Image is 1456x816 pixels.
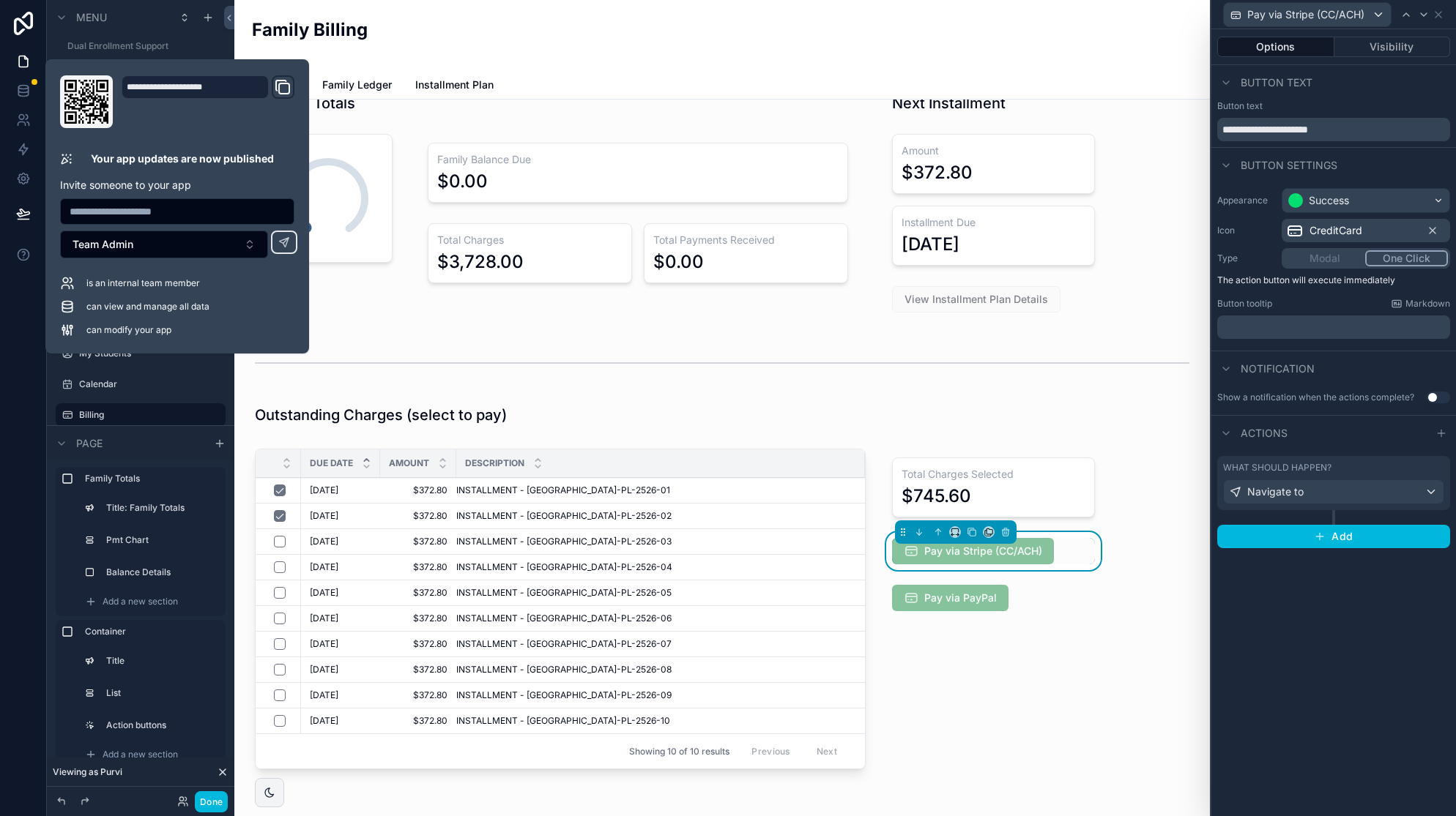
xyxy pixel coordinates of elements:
[53,766,122,778] span: Viewing as Purvi
[1241,75,1312,90] span: Button text
[1217,252,1276,264] label: Type
[1223,462,1331,473] label: What should happen?
[1391,298,1450,310] a: Markdown
[1217,525,1450,548] button: Add
[1241,362,1315,376] span: Notification
[67,40,217,52] label: Dual Enrollment Support
[122,75,294,128] div: Domain and Custom Link
[103,749,178,760] span: Add a new section
[106,534,211,546] label: Pmt Chart
[1310,223,1362,238] span: CreditCard
[1331,530,1353,543] span: Add
[86,324,171,336] span: can modify your app
[1217,315,1450,339] div: scrollable content
[1282,188,1450,213] button: Success
[1217,100,1263,112] label: Button text
[86,301,209,312] span: can view and manage all data
[322,78,392,92] span: Family Ledger
[1247,484,1304,499] span: Navigate to
[1217,195,1276,206] label: Appearance
[106,566,211,578] label: Balance Details
[1241,158,1337,173] span: Button settings
[1365,250,1448,266] button: One Click
[60,178,294,192] p: Invite someone to your app
[415,78,494,92] span: Installment Plan
[106,719,211,731] label: Action buttons
[629,746,729,757] span: Showing 10 of 10 results
[79,348,217,359] label: My Students
[85,626,214,637] label: Container
[103,596,178,607] span: Add a new section
[1309,193,1349,208] div: Success
[76,10,107,25] span: Menu
[85,473,214,484] label: Family Totals
[1247,7,1364,22] span: Pay via Stripe (CC/ACH)
[1405,298,1450,310] span: Markdown
[322,72,392,101] a: Family Ledger
[1217,392,1414,403] div: Show a notification when the actions complete?
[1223,479,1444,504] button: Navigate to
[310,457,353,469] span: Due Date
[106,687,211,699] label: List
[465,457,524,469] span: Description
[91,151,274,166] p: Your app updates are now published
[252,18,368,42] h2: Family Billing
[60,231,268,258] button: Select Button
[47,460,234,787] div: scrollable content
[79,409,217,421] label: Billing
[73,237,133,252] span: Team Admin
[1241,426,1288,441] span: Actions
[1217,225,1276,236] label: Icon
[1217,274,1450,286] p: The action button will execute immediately
[1223,2,1392,27] button: Pay via Stripe (CC/ACH)
[79,378,217,390] label: Calendar
[389,457,429,469] span: Amount
[415,72,494,101] a: Installment Plan
[106,502,211,514] label: Title: Family Totals
[86,277,200,289] span: is an internal team member
[1217,37,1334,57] button: Options
[76,436,103,451] span: Page
[106,655,211,667] label: Title
[1334,37,1451,57] button: Visibility
[195,791,228,812] button: Done
[1217,298,1272,310] label: Button tooltip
